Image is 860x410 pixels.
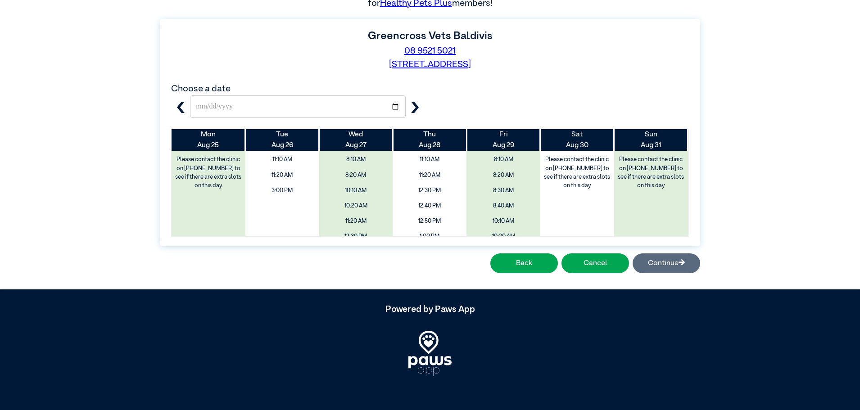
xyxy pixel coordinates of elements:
label: Please contact the clinic on [PHONE_NUMBER] to see if there are extra slots on this day [541,153,613,192]
img: PawsApp [408,331,452,376]
span: 1:00 PM [396,230,463,243]
a: [STREET_ADDRESS] [389,60,471,69]
button: Back [490,253,558,273]
span: 11:20 AM [249,169,316,182]
label: Please contact the clinic on [PHONE_NUMBER] to see if there are extra slots on this day [615,153,687,192]
span: 8:20 AM [470,169,537,182]
th: Aug 25 [172,129,245,151]
a: 08 9521 5021 [404,46,456,55]
span: 8:30 AM [470,184,537,197]
span: 12:40 PM [396,199,463,212]
th: Aug 26 [245,129,319,151]
span: 3:00 PM [249,184,316,197]
button: Cancel [561,253,629,273]
span: 11:20 AM [396,169,463,182]
span: 11:10 AM [396,153,463,166]
label: Greencross Vets Baldivis [368,31,493,41]
th: Aug 28 [393,129,466,151]
span: 8:10 AM [470,153,537,166]
span: 10:10 AM [322,184,390,197]
span: 11:10 AM [249,153,316,166]
th: Aug 29 [466,129,540,151]
th: Aug 27 [319,129,393,151]
span: 12:30 PM [396,184,463,197]
label: Please contact the clinic on [PHONE_NUMBER] to see if there are extra slots on this day [172,153,244,192]
span: 11:20 AM [322,215,390,228]
label: Choose a date [171,84,231,93]
span: 8:10 AM [322,153,390,166]
span: 10:20 AM [322,199,390,212]
span: 10:20 AM [470,230,537,243]
h5: Powered by Paws App [160,304,700,315]
span: 8:40 AM [470,199,537,212]
span: 12:30 PM [322,230,390,243]
th: Aug 30 [540,129,614,151]
span: 10:10 AM [470,215,537,228]
span: 8:20 AM [322,169,390,182]
span: 12:50 PM [396,215,463,228]
th: Aug 31 [614,129,688,151]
